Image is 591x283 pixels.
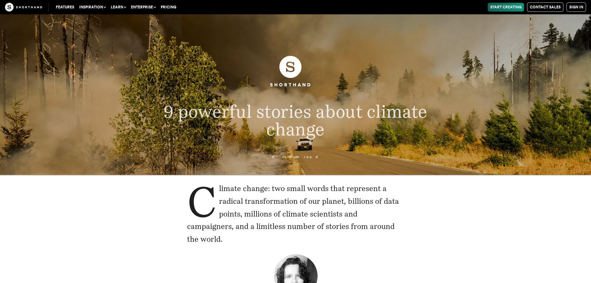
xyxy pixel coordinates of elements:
a: Start Creating [488,3,524,11]
a: Contact Sales [527,2,563,12]
a: Pricing [158,3,179,11]
img: The Craft [5,3,42,11]
p: 6 minute read [121,155,469,159]
p: Climate change: two small words that represent a radical transformation of our planet, billions o... [187,182,404,246]
a: Features [53,3,77,11]
button: Enterprise [128,3,158,11]
button: Inspiration [77,3,108,11]
a: Sign in [566,2,586,12]
span: 9 powerful stories about climate change [163,101,428,140]
button: Learn [108,3,128,11]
